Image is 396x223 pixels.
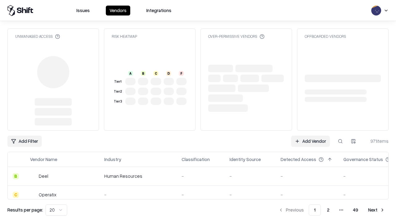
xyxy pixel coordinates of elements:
p: Results per page: [7,207,43,213]
img: Operatix [30,192,36,198]
div: C [13,192,19,198]
div: Detected Access [281,156,316,163]
div: Identity Source [230,156,261,163]
button: Integrations [143,6,175,15]
div: Classification [182,156,210,163]
div: Over-Permissive Vendors [208,34,265,39]
div: Human Resources [104,173,172,179]
div: B [141,71,146,76]
div: A [128,71,133,76]
div: Operatix [39,191,56,198]
div: - [230,173,271,179]
div: Offboarded Vendors [305,34,346,39]
div: - [182,173,220,179]
div: Tier 1 [113,79,123,84]
button: Issues [73,6,93,15]
div: C [153,71,158,76]
div: Vendor Name [30,156,57,163]
a: Add Vendor [291,136,330,147]
button: Next [364,204,389,216]
div: Industry [104,156,121,163]
div: Risk Heatmap [112,34,137,39]
button: Vendors [106,6,130,15]
button: 2 [322,204,334,216]
div: F [179,71,184,76]
div: 971 items [364,138,389,144]
button: 1 [309,204,321,216]
div: - [230,191,271,198]
div: - [281,191,334,198]
div: - [182,191,220,198]
div: Governance Status [343,156,383,163]
button: Add Filter [7,136,42,147]
button: 49 [348,204,363,216]
div: Unmanaged Access [15,34,60,39]
div: - [281,173,334,179]
img: Deel [30,173,36,179]
div: D [166,71,171,76]
div: B [13,173,19,179]
nav: pagination [275,204,389,216]
div: Deel [39,173,48,179]
div: - [104,191,172,198]
div: Tier 3 [113,99,123,104]
div: Tier 2 [113,89,123,94]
